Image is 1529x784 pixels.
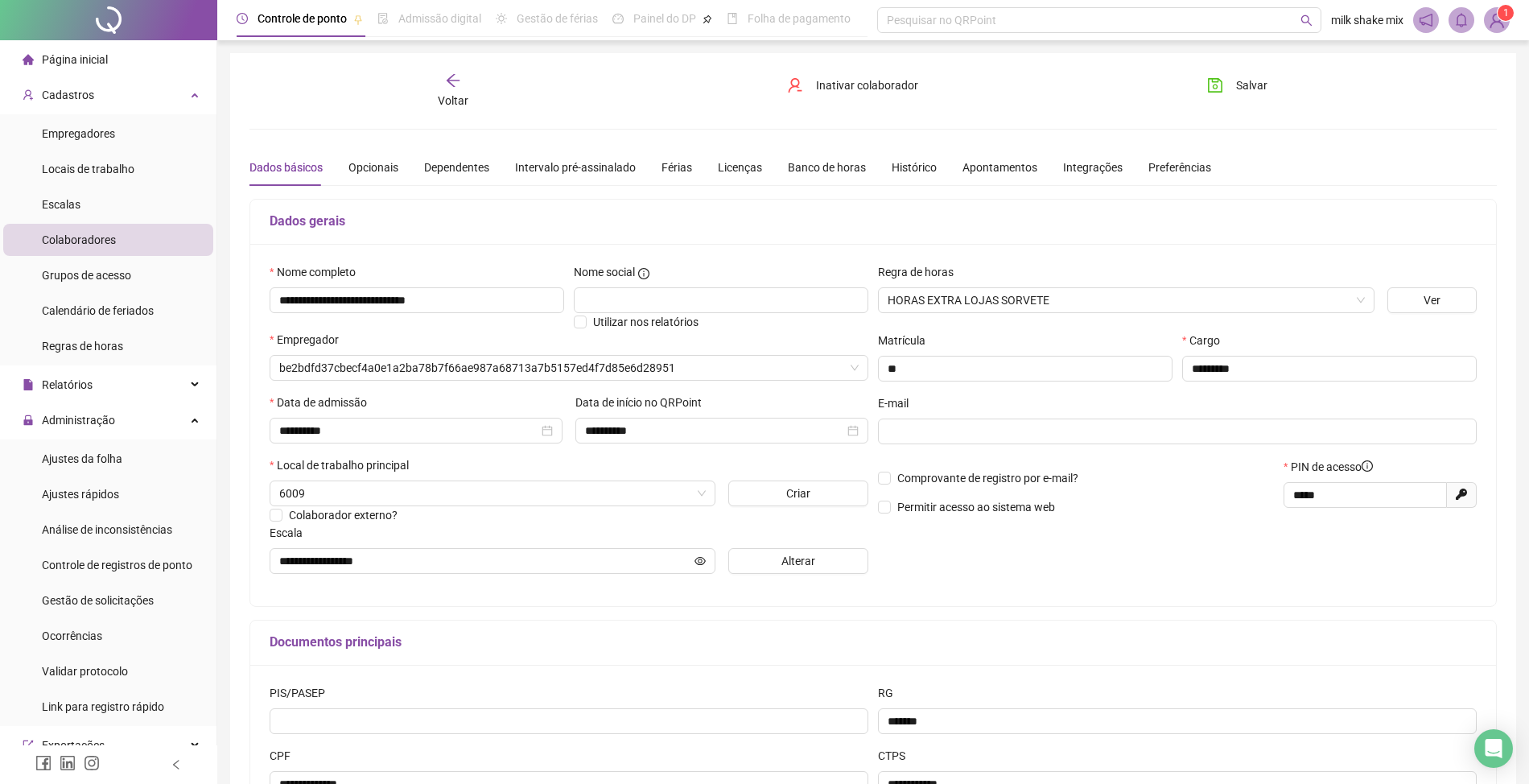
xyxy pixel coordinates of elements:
[438,94,468,107] span: Voltar
[888,288,1365,312] span: HORAS EXTRA LOJAS SORVETE
[424,159,489,176] div: Dependentes
[249,159,323,176] div: Dados básicos
[270,331,349,349] label: Empregador
[1424,291,1440,309] span: Ver
[398,12,481,25] span: Admissão digital
[23,415,34,426] span: lock
[353,14,363,24] span: pushpin
[1387,287,1477,313] button: Ver
[23,740,34,751] span: export
[42,488,119,501] span: Ajustes rápidos
[897,472,1078,485] span: Comprovante de registro por e-mail?
[348,159,398,176] div: Opcionais
[42,304,154,317] span: Calendário de feriados
[270,394,377,411] label: Data de admissão
[748,12,851,25] span: Folha de pagamento
[728,548,868,574] button: Alterar
[84,755,100,771] span: instagram
[878,332,936,349] label: Matrícula
[1474,729,1513,768] div: Open Intercom Messenger
[1300,14,1313,27] span: search
[1195,72,1280,98] button: Salvar
[42,163,134,175] span: Locais de trabalho
[787,77,803,93] span: user-delete
[727,13,738,24] span: book
[1291,458,1373,476] span: PIN de acesso
[1503,7,1509,19] span: 1
[1236,76,1267,94] span: Salvar
[42,378,93,391] span: Relatórios
[1331,11,1403,29] span: milk shake mix
[962,159,1037,176] div: Apontamentos
[42,340,123,353] span: Regras de horas
[42,629,102,642] span: Ocorrências
[60,755,76,771] span: linkedin
[23,379,34,390] span: file
[42,665,128,678] span: Validar protocolo
[878,747,916,765] label: CTPS
[878,263,964,281] label: Regra de horas
[279,481,706,505] span: 6009
[1207,77,1223,93] span: save
[42,594,154,607] span: Gestão de solicitações
[171,759,182,770] span: left
[1063,159,1123,176] div: Integrações
[1419,13,1433,27] span: notification
[270,633,1477,652] h5: Documentos principais
[35,755,52,771] span: facebook
[703,14,712,24] span: pushpin
[42,452,122,465] span: Ajustes da folha
[42,269,131,282] span: Grupos de acesso
[270,684,336,702] label: PIS/PASEP
[1362,460,1373,472] span: info-circle
[661,159,692,176] div: Férias
[878,684,904,702] label: RG
[445,72,461,89] span: arrow-left
[515,159,636,176] div: Intervalo pré-assinalado
[1148,159,1211,176] div: Preferências
[878,394,919,412] label: E-mail
[1454,13,1469,27] span: bell
[718,159,762,176] div: Licenças
[788,159,866,176] div: Banco de horas
[42,523,172,536] span: Análise de inconsistências
[897,501,1055,514] span: Permitir acesso ao sistema web
[892,159,937,176] div: Histórico
[42,414,115,427] span: Administração
[42,89,94,101] span: Cadastros
[575,394,712,411] label: Data de início no QRPoint
[1485,8,1509,32] img: 12208
[23,89,34,101] span: user-add
[42,559,192,571] span: Controle de registros de ponto
[638,268,649,279] span: info-circle
[270,524,313,542] label: Escala
[270,456,419,474] label: Local de trabalho principal
[517,12,598,25] span: Gestão de férias
[775,72,930,98] button: Inativar colaborador
[633,12,696,25] span: Painel do DP
[496,13,507,24] span: sun
[270,212,1477,231] h5: Dados gerais
[574,263,635,281] span: Nome social
[1498,5,1514,21] sup: Atualize o seu contato no menu Meus Dados
[694,555,706,567] span: eye
[279,356,859,380] span: be2bdfd37cbecf4a0e1a2ba78b7f66ae987a68713a7b5157ed4f7d85e6d28951
[42,198,80,211] span: Escalas
[237,13,248,24] span: clock-circle
[377,13,389,24] span: file-done
[258,12,347,25] span: Controle de ponto
[42,127,115,140] span: Empregadores
[270,263,366,281] label: Nome completo
[289,509,398,522] span: Colaborador externo?
[816,76,918,94] span: Inativar colaborador
[786,485,810,502] span: Criar
[728,481,868,506] button: Criar
[593,316,699,328] span: Utilizar nos relatórios
[781,552,815,570] span: Alterar
[42,233,116,246] span: Colaboradores
[42,739,105,752] span: Exportações
[270,747,301,765] label: CPF
[42,700,164,713] span: Link para registro rápido
[42,53,108,66] span: Página inicial
[1182,332,1230,349] label: Cargo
